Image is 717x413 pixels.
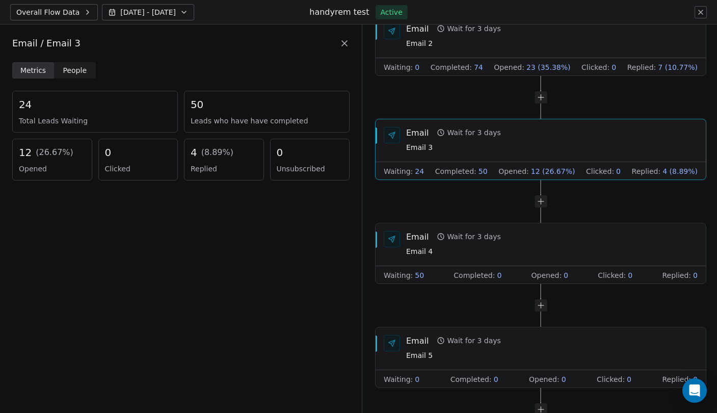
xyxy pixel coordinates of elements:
span: Completed : [431,62,472,72]
span: Waiting : [384,166,413,176]
span: 0 [277,145,283,160]
span: ( 26.67 %) [36,146,73,159]
div: Email [406,335,429,346]
span: Total Leads Waiting [19,116,171,126]
span: Completed : [450,374,492,384]
span: Opened : [531,270,562,280]
span: 0 [564,270,568,280]
span: 0 [497,270,501,280]
span: Email 3 [406,142,501,153]
span: 0 [693,374,698,384]
span: Replied : [662,270,691,280]
span: Opened [19,164,86,174]
div: EmailWait for 3 daysEmail 5Waiting:0Completed:0Opened:0Clicked:0Replied:0 [375,327,706,388]
span: 4 [191,145,197,160]
div: Email [406,127,429,138]
span: Clicked : [598,270,626,280]
span: 0 [415,374,419,384]
span: Clicked [105,164,172,174]
span: 0 [616,166,621,176]
span: Email / Email 3 [12,37,81,50]
span: Email 2 [406,38,501,49]
span: Email 4 [406,246,501,257]
span: Overall Flow Data [16,7,79,17]
h1: handyrem test [309,7,369,18]
span: Completed : [435,166,476,176]
div: EmailWait for 3 daysEmail 2Waiting:0Completed:74Opened:23 (35.38%)Clicked:0Replied:7 (10.77%) [375,15,706,76]
span: Replied : [662,374,691,384]
span: Replied : [632,166,661,176]
span: [DATE] - [DATE] [120,7,176,17]
span: Active [380,7,402,17]
span: Opened : [494,62,524,72]
span: 12 (26.67%) [531,166,575,176]
span: 24 [19,97,32,112]
span: Unsubscribed [277,164,343,174]
div: EmailWait for 3 daysEmail 3Waiting:24Completed:50Opened:12 (26.67%)Clicked:0Replied:4 (8.89%) [375,119,706,180]
span: Opened : [498,166,529,176]
span: Email 5 [406,350,501,362]
span: 0 [612,62,616,72]
span: 50 [479,166,488,176]
span: Opened : [529,374,560,384]
div: Open Intercom Messenger [682,378,707,403]
button: [DATE] - [DATE] [102,4,194,20]
span: Clicked : [597,374,625,384]
span: 0 [627,374,631,384]
div: Email [406,231,429,242]
span: Replied : [627,62,656,72]
span: Completed : [454,270,495,280]
span: People [63,65,87,76]
span: 24 [415,166,424,176]
span: 7 (10.77%) [658,62,698,72]
span: Waiting : [384,270,413,280]
span: 0 [415,62,419,72]
span: ( 8.89 %) [201,146,233,159]
span: Clicked : [581,62,609,72]
span: Clicked : [586,166,614,176]
div: EmailWait for 3 daysEmail 4Waiting:50Completed:0Opened:0Clicked:0Replied:0 [375,223,706,284]
span: 50 [191,97,203,112]
span: Leads who have have completed [191,116,343,126]
button: Overall Flow Data [10,4,98,20]
div: Email [406,23,429,34]
span: Replied [191,164,257,174]
span: Waiting : [384,62,413,72]
span: 0 [494,374,498,384]
span: 23 (35.38%) [526,62,571,72]
span: 0 [562,374,566,384]
span: 0 [693,270,698,280]
span: 74 [474,62,483,72]
span: 12 [19,145,32,160]
span: 50 [415,270,424,280]
span: 0 [628,270,632,280]
span: 0 [105,145,112,160]
span: Waiting : [384,374,413,384]
span: 4 (8.89%) [662,166,698,176]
